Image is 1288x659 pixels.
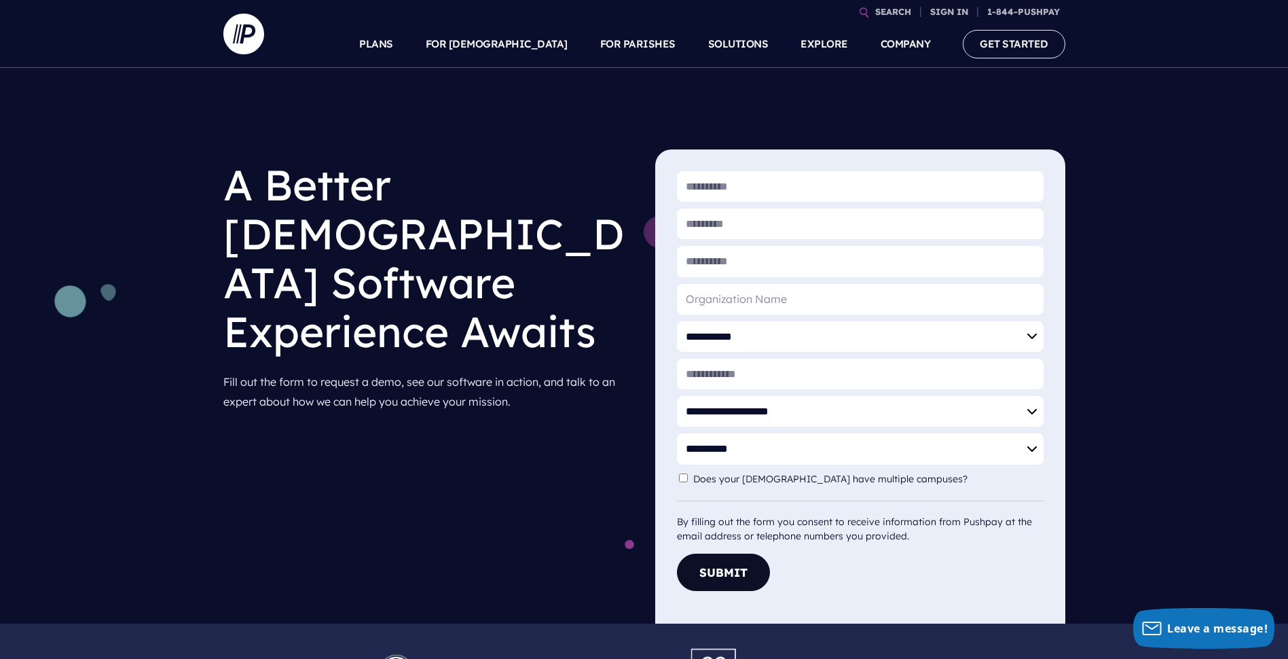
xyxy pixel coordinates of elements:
[677,284,1044,315] input: Organization Name
[600,20,676,68] a: FOR PARISHES
[801,20,848,68] a: EXPLORE
[223,367,633,417] p: Fill out the form to request a demo, see our software in action, and talk to an expert about how ...
[1167,621,1268,636] span: Leave a message!
[677,554,770,591] button: Submit
[359,20,393,68] a: PLANS
[963,30,1065,58] a: GET STARTED
[426,20,568,68] a: FOR [DEMOGRAPHIC_DATA]
[1133,608,1274,649] button: Leave a message!
[665,640,763,654] picture: Pushpay_Logo__CCM
[223,149,633,367] h1: A Better [DEMOGRAPHIC_DATA] Software Experience Awaits
[693,474,974,485] label: Does your [DEMOGRAPHIC_DATA] have multiple campuses?
[708,20,769,68] a: SOLUTIONS
[881,20,931,68] a: COMPANY
[677,501,1044,544] div: By filling out the form you consent to receive information from Pushpay at the email address or t...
